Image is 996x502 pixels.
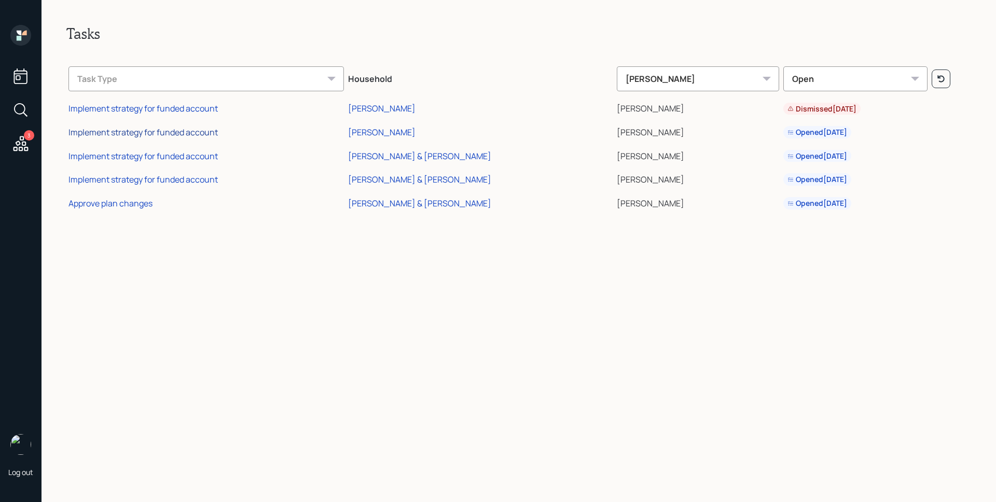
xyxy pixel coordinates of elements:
[66,25,971,43] h2: Tasks
[615,143,781,166] td: [PERSON_NAME]
[615,95,781,119] td: [PERSON_NAME]
[787,174,847,185] div: Opened [DATE]
[617,66,779,91] div: [PERSON_NAME]
[615,166,781,190] td: [PERSON_NAME]
[68,198,153,209] div: Approve plan changes
[68,150,218,162] div: Implement strategy for funded account
[787,151,847,161] div: Opened [DATE]
[346,59,615,95] th: Household
[787,198,847,208] div: Opened [DATE]
[68,66,344,91] div: Task Type
[787,104,856,114] div: Dismissed [DATE]
[10,434,31,455] img: james-distasi-headshot.png
[68,174,218,185] div: Implement strategy for funded account
[68,127,218,138] div: Implement strategy for funded account
[348,150,491,162] div: [PERSON_NAME] & [PERSON_NAME]
[615,119,781,143] td: [PERSON_NAME]
[783,66,928,91] div: Open
[348,103,416,114] div: [PERSON_NAME]
[24,130,34,141] div: 3
[787,127,847,137] div: Opened [DATE]
[8,467,33,477] div: Log out
[348,174,491,185] div: [PERSON_NAME] & [PERSON_NAME]
[615,190,781,214] td: [PERSON_NAME]
[68,103,218,114] div: Implement strategy for funded account
[348,198,491,209] div: [PERSON_NAME] & [PERSON_NAME]
[348,127,416,138] div: [PERSON_NAME]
